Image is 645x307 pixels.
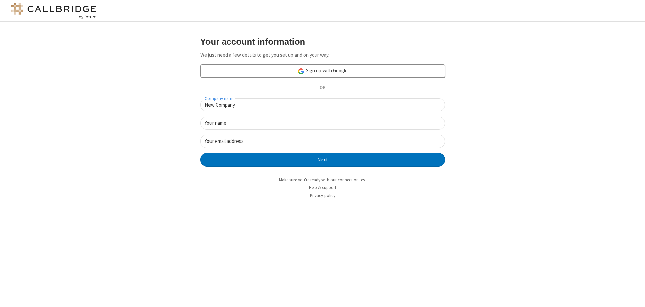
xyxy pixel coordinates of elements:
button: Next [200,153,445,167]
a: Sign up with Google [200,64,445,78]
a: Privacy policy [310,193,335,198]
h3: Your account information [200,37,445,46]
img: google-icon.png [297,68,305,75]
a: Help & support [309,185,336,190]
input: Your email address [200,135,445,148]
p: We just need a few details to get you set up and on your way. [200,51,445,59]
input: Company name [200,98,445,111]
span: OR [317,83,328,93]
img: logo@2x.png [10,3,98,19]
a: Make sure you're ready with our connection test [279,177,366,183]
input: Your name [200,117,445,130]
